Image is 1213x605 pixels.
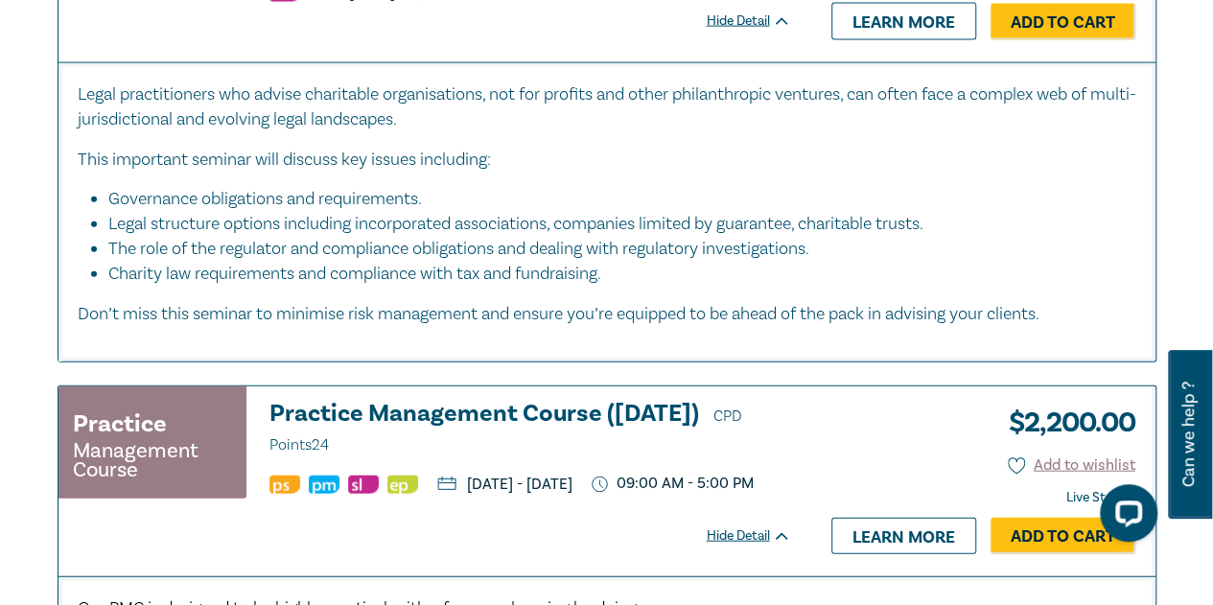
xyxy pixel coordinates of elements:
[592,475,754,493] p: 09:00 AM - 5:00 PM
[269,476,300,494] img: Professional Skills
[831,518,976,554] a: Learn more
[1008,454,1135,477] button: Add to wishlist
[78,302,1136,327] p: Don’t miss this seminar to minimise risk management and ensure you’re equipped to be ahead of the...
[78,148,1136,173] p: This important seminar will discuss key issues including:
[991,4,1135,40] a: Add to Cart
[108,187,1117,212] li: Governance obligations and requirements.
[309,476,339,494] img: Practice Management & Business Skills
[707,526,812,546] div: Hide Detail
[269,401,791,458] a: Practice Management Course ([DATE]) CPD Points24
[1085,477,1165,557] iframe: LiveChat chat widget
[1179,361,1198,507] span: Can we help ?
[269,401,791,458] h3: Practice Management Course ([DATE])
[78,82,1136,132] p: Legal practitioners who advise charitable organisations, not for profits and other philanthropic ...
[73,407,167,441] h3: Practice
[991,518,1135,554] a: Add to Cart
[348,476,379,494] img: Substantive Law
[73,441,232,479] small: Management Course
[108,262,1136,287] li: Charity law requirements and compliance with tax and fundraising.
[387,476,418,494] img: Ethics & Professional Responsibility
[108,212,1117,237] li: Legal structure options including incorporated associations, companies limited by guarantee, char...
[1066,489,1135,506] strong: Live Stream
[831,3,976,39] a: Learn more
[707,12,812,31] div: Hide Detail
[994,401,1135,445] h3: $ 2,200.00
[437,477,572,492] p: [DATE] - [DATE]
[108,237,1117,262] li: The role of the regulator and compliance obligations and dealing with regulatory investigations.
